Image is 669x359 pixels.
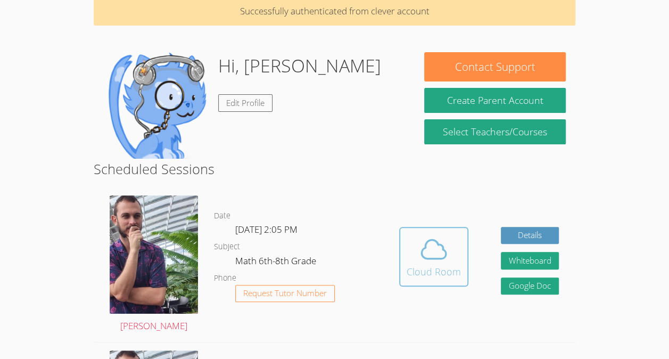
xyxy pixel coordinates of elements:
[218,52,381,79] h1: Hi, [PERSON_NAME]
[501,278,559,295] a: Google Doc
[501,227,559,244] a: Details
[424,52,565,81] button: Contact Support
[243,289,327,297] span: Request Tutor Number
[424,88,565,113] button: Create Parent Account
[399,227,468,287] button: Cloud Room
[501,252,559,270] button: Whiteboard
[235,285,335,303] button: Request Tutor Number
[214,209,230,223] dt: Date
[94,159,575,179] h2: Scheduled Sessions
[214,240,240,254] dt: Subject
[218,94,272,112] a: Edit Profile
[214,272,236,285] dt: Phone
[103,52,210,159] img: default.png
[235,223,298,235] span: [DATE] 2:05 PM
[424,119,565,144] a: Select Teachers/Courses
[110,195,198,314] img: 20240721_091457.jpg
[110,195,198,333] a: [PERSON_NAME]
[407,264,461,279] div: Cloud Room
[235,254,318,272] dd: Math 6th-8th Grade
